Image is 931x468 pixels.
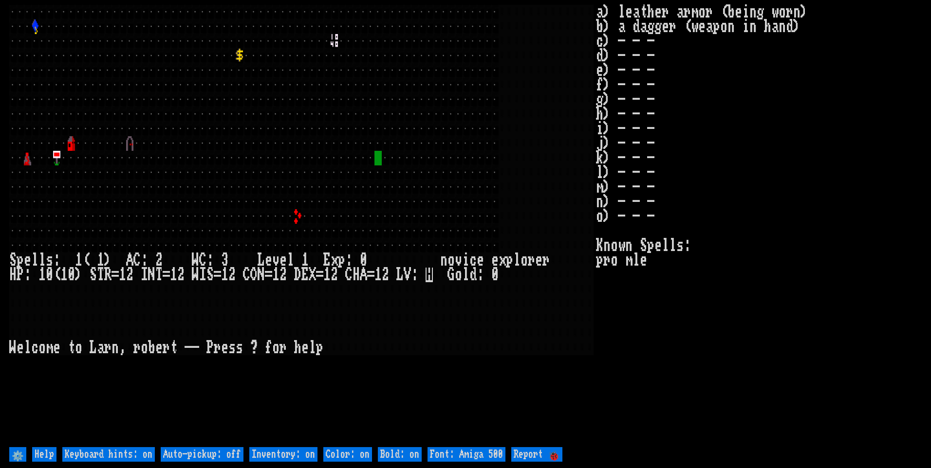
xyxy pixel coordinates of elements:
div: W [192,253,199,268]
div: H [9,268,17,282]
div: 1 [272,268,279,282]
div: C [345,268,353,282]
div: ( [82,253,90,268]
input: Auto-pickup: off [161,447,243,462]
div: S [9,253,17,268]
div: o [38,341,46,355]
div: o [272,341,279,355]
div: 1 [97,253,104,268]
div: X [309,268,316,282]
div: P [17,268,24,282]
div: E [301,268,309,282]
div: T [97,268,104,282]
div: e [491,253,499,268]
div: L [90,341,97,355]
div: 3 [221,253,228,268]
div: = [163,268,170,282]
div: 1 [374,268,382,282]
div: r [163,341,170,355]
div: A [126,253,133,268]
div: ) [75,268,82,282]
div: s [236,341,243,355]
div: d [469,268,477,282]
div: 2 [177,268,185,282]
div: R [104,268,112,282]
div: a [97,341,104,355]
div: o [521,253,528,268]
div: S [206,268,214,282]
div: 1 [221,268,228,282]
div: = [265,268,272,282]
div: s [228,341,236,355]
div: : [477,268,484,282]
stats: a) leather armor (being worn) b) a dagger (weapon in hand) c) - - - d) - - - e) - - - f) - - - g)... [596,5,922,445]
div: , [119,341,126,355]
div: = [367,268,374,282]
div: m [46,341,53,355]
div: D [294,268,301,282]
div: 2 [382,268,389,282]
div: r [528,253,535,268]
div: x [331,253,338,268]
div: 1 [75,253,82,268]
div: - [185,341,192,355]
div: c [469,253,477,268]
div: 1 [119,268,126,282]
div: p [338,253,345,268]
div: O [250,268,258,282]
div: A [360,268,367,282]
div: 1 [38,268,46,282]
div: 2 [155,253,163,268]
div: v [272,253,279,268]
div: 0 [68,268,75,282]
div: r [279,341,287,355]
input: Inventory: on [249,447,317,462]
div: r [214,341,221,355]
div: o [141,341,148,355]
div: e [265,253,272,268]
div: : [53,253,60,268]
div: t [68,341,75,355]
div: C [199,253,206,268]
div: I [199,268,206,282]
div: H [353,268,360,282]
div: e [279,253,287,268]
div: - [192,341,199,355]
input: Help [32,447,56,462]
div: o [455,268,462,282]
div: 2 [126,268,133,282]
div: C [133,253,141,268]
div: 1 [323,268,331,282]
div: ( [53,268,60,282]
div: 1 [60,268,68,282]
div: 1 [170,268,177,282]
input: Report 🐞 [511,447,562,462]
div: I [141,268,148,282]
div: = [214,268,221,282]
div: b [148,341,155,355]
div: e [17,341,24,355]
div: : [141,253,148,268]
div: e [221,341,228,355]
input: Font: Amiga 500 [428,447,505,462]
div: S [90,268,97,282]
input: Keyboard hints: on [62,447,155,462]
div: 2 [331,268,338,282]
div: : [24,268,31,282]
div: L [396,268,404,282]
input: ⚙️ [9,447,26,462]
div: W [192,268,199,282]
div: h [294,341,301,355]
div: ) [104,253,112,268]
div: p [316,341,323,355]
div: r [133,341,141,355]
div: 2 [279,268,287,282]
div: 2 [228,268,236,282]
div: 0 [360,253,367,268]
div: N [258,268,265,282]
div: T [155,268,163,282]
div: l [513,253,521,268]
div: v [455,253,462,268]
div: p [17,253,24,268]
div: V [404,268,411,282]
